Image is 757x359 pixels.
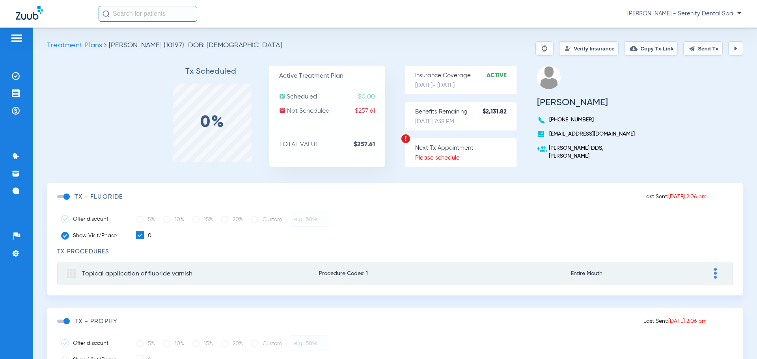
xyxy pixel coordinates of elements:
mat-expansion-panel-header: Topical application of fluoride varnishProcedure Codes: 1Entire Mouth [57,262,733,285]
label: 0 [136,231,151,240]
p: Last Sent: [643,317,707,325]
img: book.svg [537,130,545,138]
p: Scheduled [279,93,385,101]
label: 15% [192,212,213,227]
p: Please schedule [415,154,516,162]
p: [DATE] - [DATE] [415,82,516,89]
span: [PERSON_NAME] - Serenity Dental Spa [627,10,741,18]
img: Reparse [540,44,549,53]
img: warning.svg [401,134,410,143]
img: voice-call-b.svg [537,116,547,125]
span: Procedure Codes: 1 [319,271,515,276]
input: e.g. 50% [290,211,329,227]
h3: TX Procedures [57,248,733,256]
label: 10% [163,336,184,352]
span: Topical application of fluoride varnish [82,271,192,277]
img: link-copy.png [630,45,638,52]
img: group-dot-blue.svg [714,268,717,279]
p: Not Scheduled [279,107,385,115]
img: Zuub Logo [16,6,43,20]
label: Custom [251,212,282,227]
span: Entire Mouth [571,271,655,276]
button: Send Tx [683,41,723,56]
strong: $257.61 [354,141,385,149]
span: [DATE] 2:06 pm [668,318,707,324]
label: 0% [200,119,225,126]
img: profile.png [537,65,561,89]
button: Verify Insurance [559,41,619,56]
h3: TX - PROPHY [75,318,117,326]
h3: Tx Scheduled [153,68,269,76]
label: Offer discount [61,215,124,223]
span: DOB: [DEMOGRAPHIC_DATA] [188,41,282,49]
p: [PHONE_NUMBER] [537,116,638,124]
h3: TX - fluoride [75,193,123,201]
label: Show Visit/Phase [61,232,124,240]
span: [PERSON_NAME] (10197) [109,42,184,49]
span: [DATE] 2:06 pm [668,194,707,199]
img: play.svg [733,45,739,52]
label: 5% [136,336,155,352]
p: [EMAIL_ADDRESS][DOMAIN_NAME] [537,130,638,138]
img: Search Icon [103,10,110,17]
img: hamburger-icon [10,33,23,43]
p: Last Sent: [643,193,707,201]
input: e.g. 50% [290,335,329,351]
span: $257.61 [355,107,385,115]
button: Copy Tx Link [624,41,678,56]
p: Insurance Coverage [415,72,516,80]
h3: [PERSON_NAME] [537,99,638,106]
label: 20% [221,336,243,352]
label: 10% [163,212,184,227]
img: add-user.svg [537,144,547,154]
span: $0.00 [358,93,385,101]
span: Treatment Plans [47,42,102,49]
img: not-scheduled.svg [279,107,286,114]
label: 20% [221,212,243,227]
img: Verify Insurance [565,45,571,52]
label: Custom [251,336,282,352]
label: 5% [136,212,155,227]
p: Next Tx Appointment [415,144,516,152]
img: scheduled.svg [279,93,285,99]
iframe: Chat Widget [718,321,757,359]
label: 15% [192,336,213,352]
strong: $2,131.82 [483,108,516,116]
img: group.svg [67,269,76,278]
p: [DATE] 7:38 PM [415,118,516,126]
input: Search for patients [99,6,197,22]
label: Offer discount [61,339,124,347]
strong: Active [487,72,516,80]
p: Active Treatment Plan [279,72,385,80]
p: TOTAL VALUE [279,141,385,149]
img: send.svg [689,45,695,52]
p: [PERSON_NAME] DDS, [PERSON_NAME] [537,144,638,160]
p: Benefits Remaining [415,108,516,116]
